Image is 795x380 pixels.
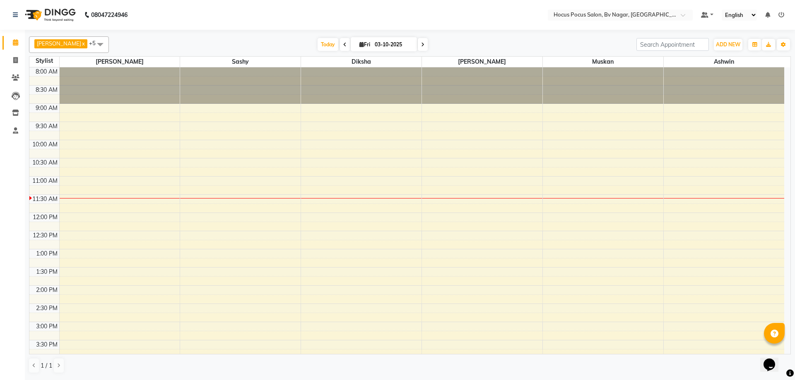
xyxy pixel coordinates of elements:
span: Muskan [543,57,663,67]
span: Fri [357,41,372,48]
div: 8:30 AM [34,86,59,94]
div: 1:00 PM [34,249,59,258]
div: 12:30 PM [31,231,59,240]
span: [PERSON_NAME] [37,40,81,47]
span: Ashwin [664,57,784,67]
div: 9:30 AM [34,122,59,131]
div: 11:30 AM [31,195,59,203]
b: 08047224946 [91,3,128,26]
span: 1 / 1 [41,361,52,370]
input: Search Appointment [636,38,709,51]
div: 8:00 AM [34,67,59,76]
div: 2:30 PM [34,304,59,313]
span: Today [318,38,338,51]
div: Stylist [29,57,59,65]
div: 11:00 AM [31,177,59,185]
button: ADD NEW [714,39,742,50]
span: +5 [89,40,102,46]
span: [PERSON_NAME] [422,57,542,67]
span: ADD NEW [716,41,740,48]
span: [PERSON_NAME] [60,57,180,67]
div: 10:30 AM [31,158,59,167]
div: 2:00 PM [34,286,59,294]
div: 10:00 AM [31,140,59,149]
img: logo [21,3,78,26]
iframe: chat widget [760,347,787,372]
span: Diksha [301,57,422,67]
div: 9:00 AM [34,104,59,112]
div: 3:00 PM [34,322,59,331]
span: Sashy [180,57,301,67]
a: x [81,40,85,47]
div: 12:00 PM [31,213,59,222]
div: 3:30 PM [34,340,59,349]
input: 2025-10-03 [372,38,414,51]
div: 1:30 PM [34,268,59,276]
